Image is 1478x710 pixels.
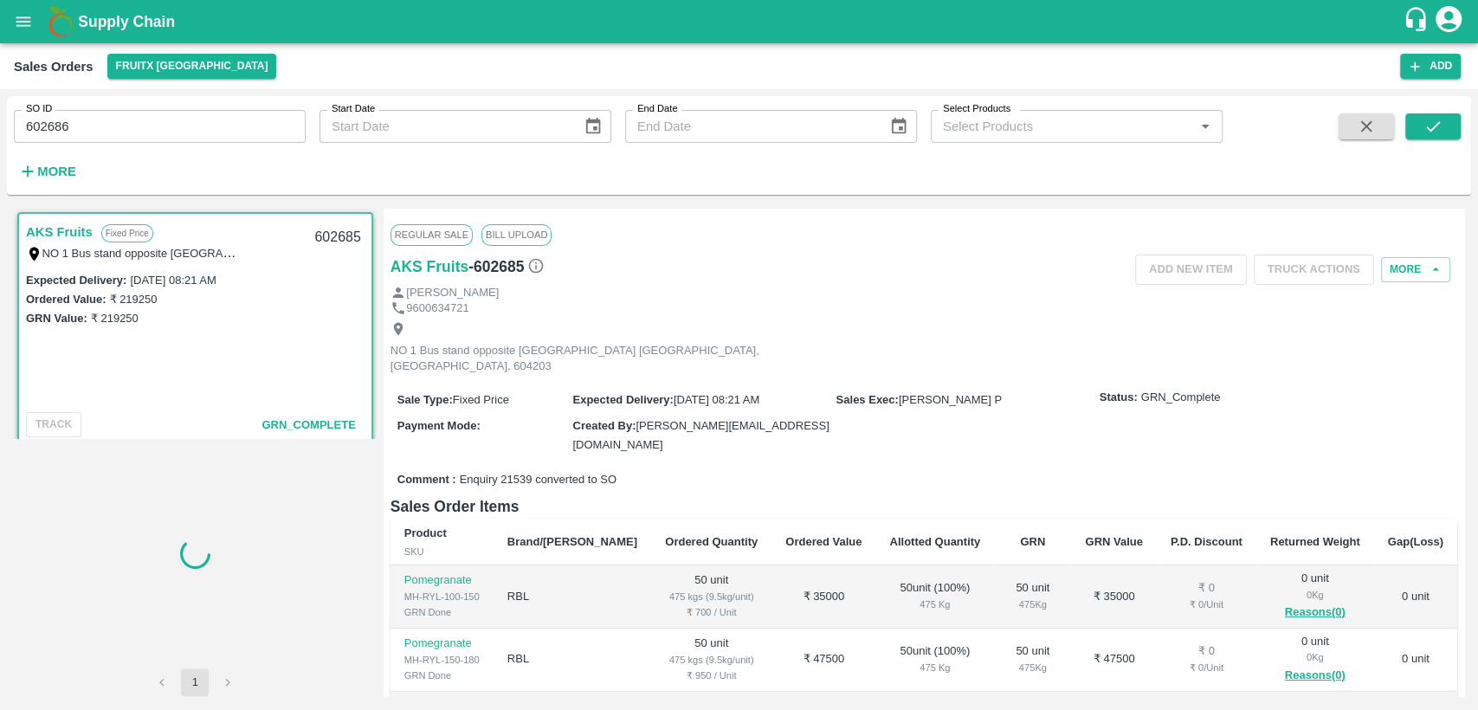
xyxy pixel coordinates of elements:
label: Payment Mode : [397,419,481,432]
div: 50 unit [1008,643,1057,675]
a: AKS Fruits [390,255,468,279]
label: Start Date [332,102,375,116]
button: Choose date [882,110,915,143]
label: Created By : [572,419,636,432]
strong: More [37,165,76,178]
label: ₹ 219250 [109,293,157,306]
div: SKU [404,544,480,559]
b: Ordered Value [785,535,862,548]
button: Open [1194,115,1217,138]
b: P.D. Discount [1171,535,1242,548]
td: ₹ 35000 [771,565,875,629]
div: MH-RYL-150-180 [404,652,480,668]
p: Fixed Price [101,224,153,242]
td: 0 unit [1374,565,1457,629]
b: Returned Weight [1270,535,1360,548]
td: RBL [494,565,651,629]
span: Regular Sale [390,224,473,245]
button: More [14,157,81,186]
div: 50 unit ( 100 %) [889,580,980,612]
span: GRN_Complete [261,418,355,431]
label: NO 1 Bus stand opposite [GEOGRAPHIC_DATA] [GEOGRAPHIC_DATA], [GEOGRAPHIC_DATA], 604203 [42,246,576,260]
td: 50 unit [651,629,771,692]
span: [PERSON_NAME] P [899,393,1002,406]
b: Supply Chain [78,13,175,30]
button: page 1 [181,668,209,696]
div: ₹ 0 / Unit [1171,597,1242,612]
p: Pomegranate [404,636,480,652]
div: ₹ 950 / Unit [665,668,758,683]
label: [DATE] 08:21 AM [130,274,216,287]
button: Choose date [577,110,610,143]
label: Expected Delivery : [26,274,126,287]
h6: Sales Order Items [390,494,1457,519]
p: 9600634721 [406,300,468,317]
p: NO 1 Bus stand opposite [GEOGRAPHIC_DATA] [GEOGRAPHIC_DATA], [GEOGRAPHIC_DATA], 604203 [390,343,780,375]
div: ₹ 0 [1171,580,1242,597]
div: 475 kgs (9.5kg/unit) [665,589,758,604]
p: [PERSON_NAME] [406,285,499,301]
div: 0 unit [1270,571,1360,623]
td: 0 unit [1374,629,1457,692]
div: 602685 [304,217,371,258]
button: Add [1400,54,1461,79]
td: ₹ 47500 [1071,629,1157,692]
b: GRN [1020,535,1045,548]
div: 0 Kg [1270,587,1360,603]
div: account of current user [1433,3,1464,40]
label: Expected Delivery : [572,393,673,406]
div: 475 Kg [1008,597,1057,612]
label: Ordered Value: [26,293,106,306]
input: Enter SO ID [14,110,306,143]
div: GRN Done [404,668,480,683]
b: Brand/[PERSON_NAME] [507,535,637,548]
div: 0 unit [1270,634,1360,686]
input: Select Products [936,115,1189,138]
span: Fixed Price [453,393,509,406]
input: Start Date [319,110,570,143]
span: [PERSON_NAME][EMAIL_ADDRESS][DOMAIN_NAME] [572,419,829,451]
label: Comment : [397,472,456,488]
td: ₹ 47500 [771,629,875,692]
div: ₹ 0 [1171,643,1242,660]
span: [DATE] 08:21 AM [674,393,759,406]
a: AKS Fruits [26,221,93,243]
div: Sales Orders [14,55,94,78]
b: GRN Value [1085,535,1142,548]
button: More [1381,257,1450,282]
button: Reasons(0) [1270,666,1360,686]
td: 50 unit [651,565,771,629]
div: 0 Kg [1270,649,1360,665]
label: Sale Type : [397,393,453,406]
button: open drawer [3,2,43,42]
span: Enquiry 21539 converted to SO [460,472,616,488]
td: ₹ 35000 [1071,565,1157,629]
p: Pomegranate [404,572,480,589]
div: 475 Kg [889,597,980,612]
label: End Date [637,102,677,116]
nav: pagination navigation [145,668,244,696]
td: RBL [494,629,651,692]
div: ₹ 0 / Unit [1171,660,1242,675]
div: customer-support [1403,6,1433,37]
button: Reasons(0) [1270,603,1360,623]
div: 475 Kg [889,660,980,675]
label: ₹ 219250 [91,312,139,325]
label: GRN Value: [26,312,87,325]
label: SO ID [26,102,52,116]
label: Select Products [943,102,1010,116]
div: MH-RYL-100-150 [404,589,480,604]
span: GRN_Complete [1141,390,1221,406]
label: Sales Exec : [836,393,899,406]
div: ₹ 700 / Unit [665,604,758,620]
div: 475 kgs (9.5kg/unit) [665,652,758,668]
div: 50 unit [1008,580,1057,612]
b: Ordered Quantity [665,535,758,548]
label: Status: [1100,390,1138,406]
a: Supply Chain [78,10,1403,34]
b: Product [404,526,447,539]
div: GRN Done [404,604,480,620]
div: 475 Kg [1008,660,1057,675]
h6: - 602685 [468,255,545,279]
